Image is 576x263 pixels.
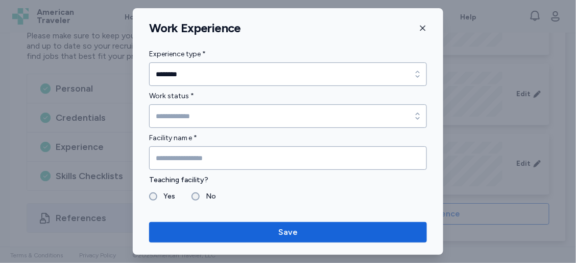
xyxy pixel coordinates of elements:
[149,20,241,36] h1: Work Experience
[278,226,298,238] span: Save
[157,190,175,203] label: Yes
[149,48,427,60] label: Experience type *
[149,174,427,186] label: Teaching facility?
[149,90,427,102] label: Work status *
[149,222,427,243] button: Save
[149,207,427,219] label: Facility bed count
[149,132,427,144] label: Facility name *
[200,190,216,203] label: No
[149,146,427,170] input: Facility name *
